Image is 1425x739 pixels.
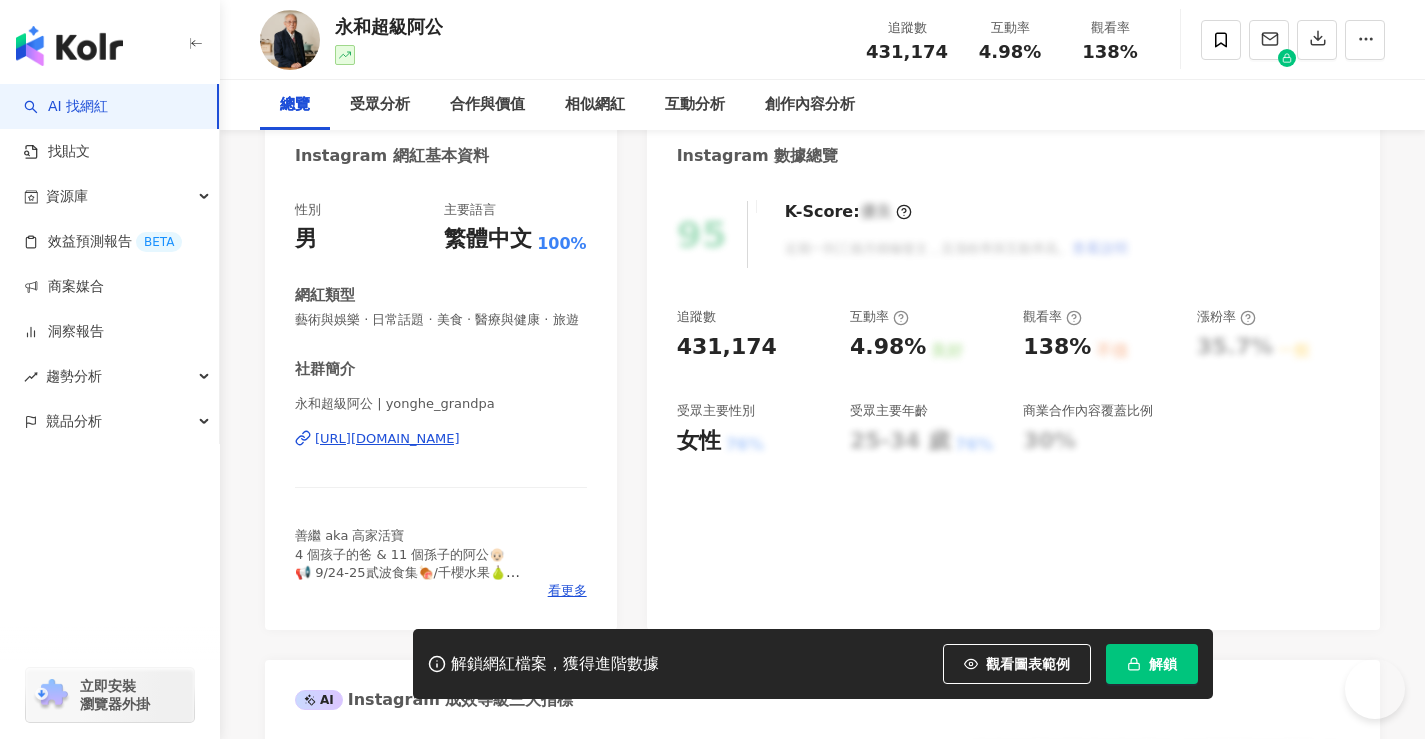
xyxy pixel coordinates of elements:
span: 競品分析 [46,399,102,444]
span: 資源庫 [46,174,88,219]
div: AI [295,690,343,710]
div: 永和超級阿公 [335,14,443,39]
div: Instagram 數據總覽 [677,145,839,167]
div: 創作內容分析 [765,93,855,117]
div: 總覽 [280,93,310,117]
span: 善繼 aka 高家活寶 4 個孩子的爸 & 11 個孫子的阿公👴🏻 📢 9/24-25貳波食集🍖/千櫻水果🍐 廚藝 🍳 / 木工🪵 / 重機🏍️ / 水產🐟 / 台語🤙 by孫女👩🏻 ✉️ [E... [295,528,560,634]
div: 解鎖網紅檔案，獲得進階數據 [451,654,659,675]
div: 男 [295,224,317,255]
span: 立即安裝 瀏覽器外掛 [80,677,150,713]
div: 互動分析 [665,93,725,117]
span: 永和超級阿公 | yonghe_grandpa [295,395,587,413]
img: logo [16,26,123,66]
div: K-Score : [785,201,912,223]
div: 受眾主要性別 [677,402,755,420]
div: Instagram 網紅基本資料 [295,145,489,167]
img: KOL Avatar [260,10,320,70]
button: 解鎖 [1106,644,1198,684]
div: 相似網紅 [565,93,625,117]
a: searchAI 找網紅 [24,97,108,117]
div: 互動率 [850,308,909,326]
button: 觀看圖表範例 [943,644,1091,684]
div: 合作與價值 [450,93,525,117]
div: 商業合作內容覆蓋比例 [1023,402,1153,420]
span: 趨勢分析 [46,354,102,399]
div: 繁體中文 [444,224,532,255]
a: 洞察報告 [24,322,104,342]
div: 互動率 [972,18,1048,38]
div: [URL][DOMAIN_NAME] [315,430,460,448]
div: 4.98% [850,332,926,363]
a: [URL][DOMAIN_NAME] [295,430,587,448]
div: 觀看率 [1072,18,1148,38]
span: 138% [1082,42,1138,62]
span: 100% [537,233,586,255]
a: 商案媒合 [24,277,104,297]
span: 解鎖 [1149,656,1177,672]
div: 受眾主要年齡 [850,402,928,420]
div: 漲粉率 [1197,308,1256,326]
div: 網紅類型 [295,285,355,306]
a: 找貼文 [24,142,90,162]
a: 效益預測報告BETA [24,232,182,252]
span: 4.98% [979,42,1041,62]
span: 看更多 [548,582,587,600]
div: 受眾分析 [350,93,410,117]
span: 藝術與娛樂 · 日常話題 · 美食 · 醫療與健康 · 旅遊 [295,311,587,329]
img: chrome extension [32,679,71,711]
span: 431,174 [866,41,948,62]
div: Instagram 成效等級三大指標 [295,689,573,711]
span: 觀看圖表範例 [986,656,1070,672]
span: rise [24,370,38,384]
div: 社群簡介 [295,359,355,380]
div: 138% [1023,332,1091,363]
div: 觀看率 [1023,308,1082,326]
div: 女性 [677,426,721,457]
div: 性別 [295,201,321,219]
div: 追蹤數 [866,18,948,38]
div: 431,174 [677,332,777,363]
div: 主要語言 [444,201,496,219]
div: 追蹤數 [677,308,716,326]
a: chrome extension立即安裝 瀏覽器外掛 [26,668,194,722]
